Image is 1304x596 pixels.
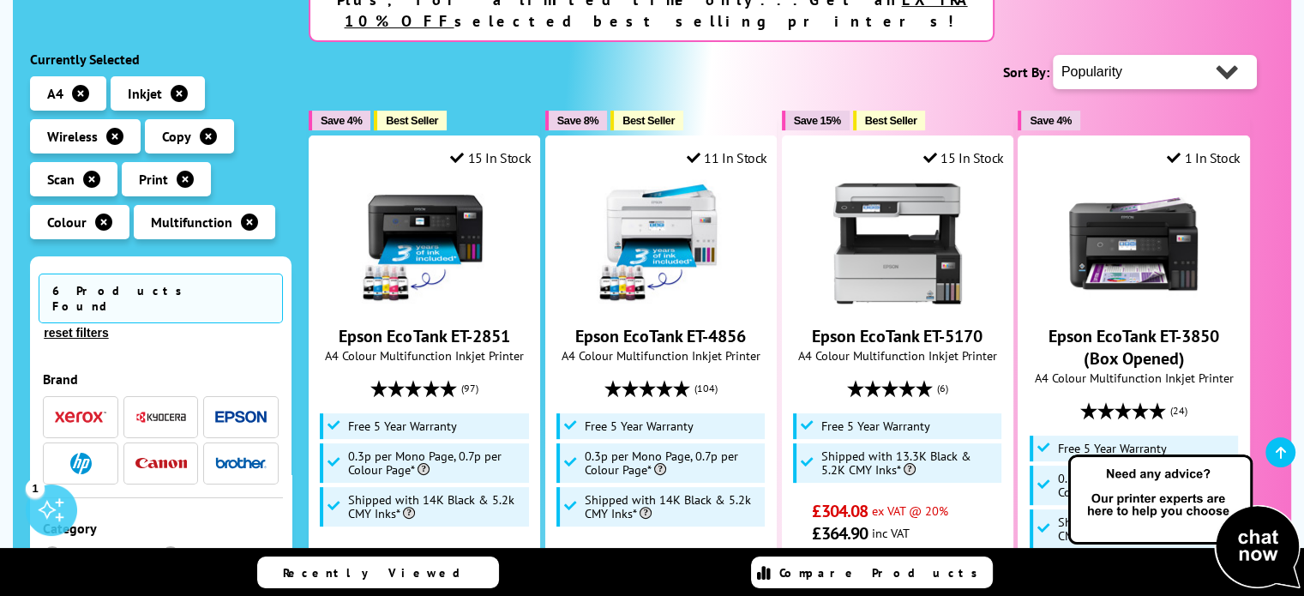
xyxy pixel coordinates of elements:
span: Wireless [47,128,98,145]
span: 6 Products Found [39,274,283,323]
span: Shipped with 14K Black & 5.2k CMY Inks* [1058,515,1234,543]
img: HP [70,453,92,474]
span: Compare Products [779,565,987,581]
div: 1 In Stock [1167,149,1241,166]
span: Free 5 Year Warranty [821,419,930,433]
span: A4 [47,85,63,102]
span: 0.3p per Mono Page, 0.7p per Colour Page* [1058,472,1234,499]
span: A4 Colour Multifunction Inkjet Printer [555,347,767,364]
a: Epson EcoTank ET-3850 (Box Opened) [1069,294,1198,311]
span: A4 Colour Multifunction Inkjet Printer [318,347,531,364]
img: Epson EcoTank ET-3850 (Box Opened) [1069,179,1198,308]
span: A4 Colour Multifunction Inkjet Printer [791,347,1004,364]
span: Recently Viewed [283,565,478,581]
button: Best Seller [853,111,926,130]
span: £193.97 [340,544,395,566]
div: Currently Selected [30,51,291,68]
span: Shipped with 13.3K Black & 5.2K CMY Inks* [821,449,997,477]
span: 0.3p per Mono Page, 0.7p per Colour Page* [348,449,524,477]
img: Canon [135,458,187,469]
span: Free 5 Year Warranty [1058,442,1167,455]
span: Free 5 Year Warranty [585,419,694,433]
button: Epson [210,406,272,429]
span: Best Seller [865,114,917,127]
div: 11 In Stock [687,149,767,166]
img: Epson EcoTank ET-2851 [360,179,489,308]
img: Open Live Chat window [1064,452,1304,593]
span: 0.3p per Mono Page, 0.7p per Colour Page* [585,449,760,477]
span: Copy [162,128,191,145]
a: Epson EcoTank ET-2851 [360,294,489,311]
span: inc VAT [872,525,910,541]
div: 15 In Stock [923,149,1004,166]
span: (104) [694,372,718,405]
button: Canon [130,452,192,475]
img: Xerox [55,411,106,423]
button: Kyocera [130,406,192,429]
span: (24) [1170,394,1187,427]
a: Compare Products [751,557,993,588]
div: 15 In Stock [450,149,531,166]
span: Colour [47,214,87,231]
span: Scan [47,171,75,188]
button: Save 15% [782,111,850,130]
button: Save 8% [545,111,607,130]
span: Save 15% [794,114,841,127]
img: Kyocera [135,411,187,424]
span: Multifunction [151,214,232,231]
a: Epson EcoTank ET-4856 [597,294,725,311]
button: Xerox [50,406,111,429]
button: Best Seller [374,111,447,130]
span: ex VAT @ 20% [635,546,712,563]
span: £304.08 [812,500,868,522]
button: reset filters [39,325,113,340]
div: Category [43,520,279,537]
span: Sort By: [1003,63,1049,81]
img: Epson EcoTank ET-5170 [833,179,962,308]
span: (97) [460,372,478,405]
a: Epson EcoTank ET-5170 [812,325,983,347]
a: Epson EcoTank ET-4856 [575,325,746,347]
span: Print [139,171,168,188]
a: Epson EcoTank ET-2851 [339,325,509,347]
span: ex VAT @ 20% [872,503,948,519]
img: Brother [215,457,267,469]
span: Best Seller [622,114,675,127]
span: £364.90 [812,522,868,545]
a: Epson EcoTank ET-3850 (Box Opened) [1049,325,1219,370]
span: Save 4% [1030,114,1071,127]
div: 1 [26,479,45,497]
span: Mobile [187,545,272,561]
span: Inkjet [128,85,162,102]
button: Brother [210,452,272,475]
span: Free 5 Year Warranty [348,419,457,433]
span: Shipped with 14K Black & 5.2k CMY Inks* [348,493,524,521]
img: Epson EcoTank ET-4856 [597,179,725,308]
span: Flatbed [69,545,159,561]
span: ex VAT @ 20% [399,546,475,563]
button: HP [50,452,111,475]
span: A4 Colour Multifunction Inkjet Printer [1027,370,1240,386]
span: Best Seller [386,114,438,127]
img: Epson [215,411,267,424]
span: Save 4% [321,114,362,127]
button: Save 4% [1018,111,1079,130]
span: Shipped with 14K Black & 5.2k CMY Inks* [585,493,760,521]
button: Best Seller [610,111,683,130]
span: (6) [937,372,948,405]
button: Save 4% [309,111,370,130]
a: Recently Viewed [257,557,499,588]
span: £281.64 [576,544,632,566]
span: Save 8% [557,114,598,127]
a: Epson EcoTank ET-5170 [833,294,962,311]
div: Brand [43,370,279,388]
